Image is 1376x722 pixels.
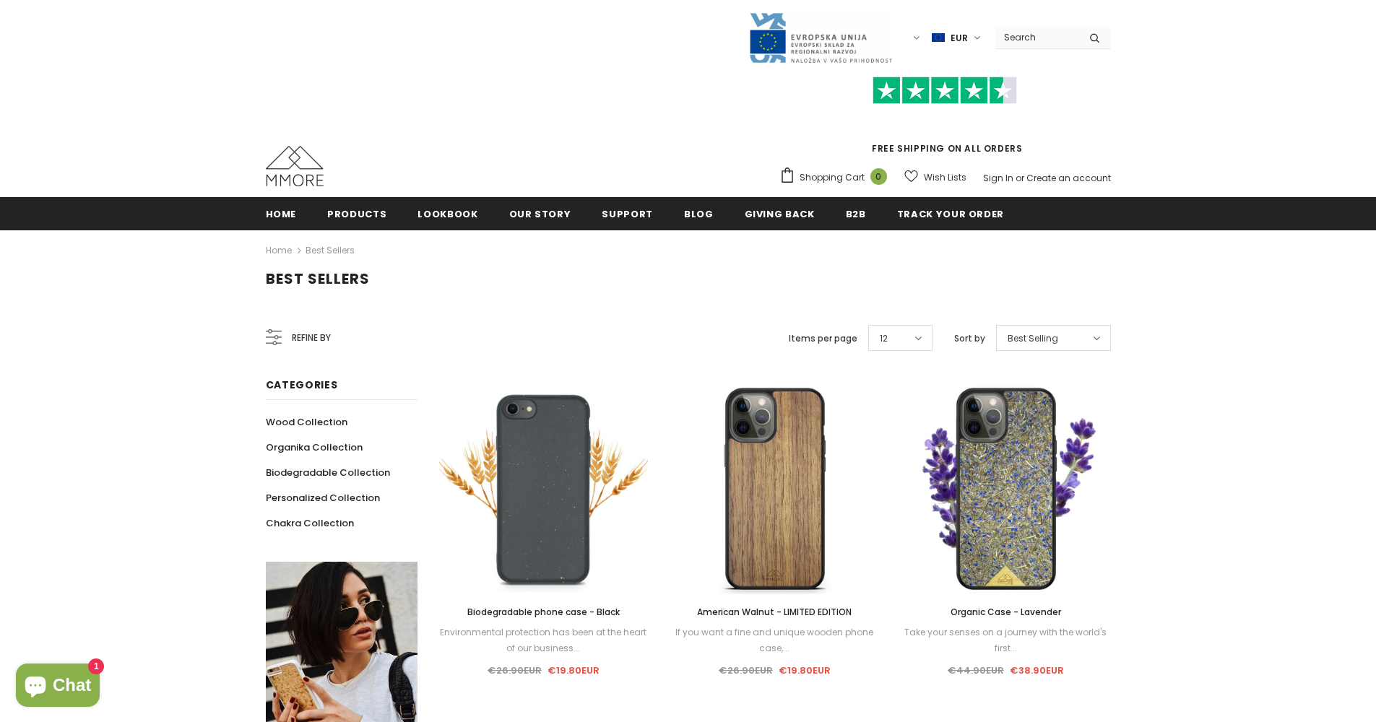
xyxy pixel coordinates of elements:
[306,244,355,256] a: Best Sellers
[602,207,653,221] span: support
[12,664,104,710] inbox-online-store-chat: Shopify online store chat
[904,165,966,190] a: Wish Lists
[789,331,857,346] label: Items per page
[266,440,363,454] span: Organika Collection
[873,77,1017,105] img: Trust Pilot Stars
[670,604,879,620] a: American Walnut - LIMITED EDITION
[951,31,968,45] span: EUR
[779,664,831,677] span: €19.80EUR
[266,516,354,530] span: Chakra Collection
[901,604,1110,620] a: Organic Case - Lavender
[846,197,866,230] a: B2B
[327,197,386,230] a: Products
[1026,172,1111,184] a: Create an account
[983,172,1013,184] a: Sign In
[745,207,815,221] span: Giving back
[266,491,380,505] span: Personalized Collection
[266,409,347,435] a: Wood Collection
[870,168,887,185] span: 0
[670,625,879,656] div: If you want a fine and unique wooden phone case,...
[509,197,571,230] a: Our Story
[417,197,477,230] a: Lookbook
[748,12,893,64] img: Javni Razpis
[954,331,985,346] label: Sort by
[602,197,653,230] a: support
[266,242,292,259] a: Home
[467,606,620,618] span: Biodegradable phone case - Black
[1010,664,1064,677] span: €38.90EUR
[439,604,649,620] a: Biodegradable phone case - Black
[779,104,1111,142] iframe: Customer reviews powered by Trustpilot
[292,330,331,346] span: Refine by
[779,83,1111,155] span: FREE SHIPPING ON ALL ORDERS
[488,664,542,677] span: €26.90EUR
[327,207,386,221] span: Products
[897,207,1004,221] span: Track your order
[417,207,477,221] span: Lookbook
[266,485,380,510] a: Personalized Collection
[266,460,390,485] a: Biodegradable Collection
[266,197,297,230] a: Home
[924,170,966,185] span: Wish Lists
[266,435,363,460] a: Organika Collection
[901,625,1110,656] div: Take your senses on a journey with the world's first...
[846,207,866,221] span: B2B
[266,146,324,186] img: MMORE Cases
[880,331,888,346] span: 12
[266,510,354,536] a: Chakra Collection
[745,197,815,230] a: Giving back
[684,197,714,230] a: Blog
[266,466,390,479] span: Biodegradable Collection
[748,31,893,43] a: Javni Razpis
[995,27,1078,48] input: Search Site
[548,664,600,677] span: €19.80EUR
[951,606,1061,618] span: Organic Case - Lavender
[684,207,714,221] span: Blog
[509,207,571,221] span: Our Story
[948,664,1004,677] span: €44.90EUR
[266,415,347,429] span: Wood Collection
[266,269,370,289] span: Best Sellers
[266,378,338,392] span: Categories
[800,170,865,185] span: Shopping Cart
[439,625,649,656] div: Environmental protection has been at the heart of our business...
[719,664,773,677] span: €26.90EUR
[266,207,297,221] span: Home
[897,197,1004,230] a: Track your order
[779,167,894,188] a: Shopping Cart 0
[1008,331,1058,346] span: Best Selling
[1016,172,1024,184] span: or
[697,606,852,618] span: American Walnut - LIMITED EDITION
